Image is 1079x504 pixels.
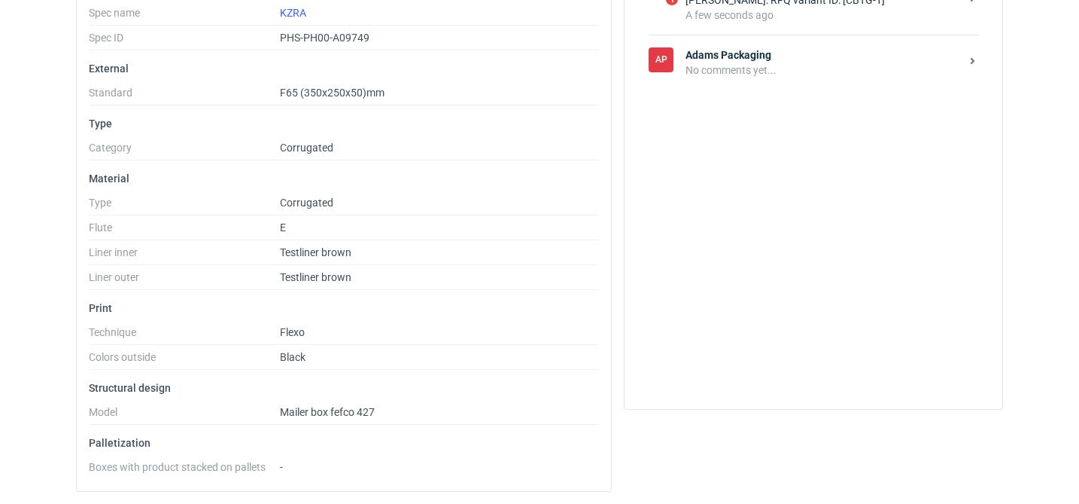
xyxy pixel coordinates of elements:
[89,142,280,160] dt: Category
[280,246,351,258] span: Testliner brown
[280,271,351,283] span: Testliner brown
[89,406,280,425] dt: Model
[89,32,280,50] dt: Spec ID
[89,437,599,449] p: Palletization
[89,461,280,479] dt: Boxes with product stacked on pallets
[280,197,333,209] span: Corrugated
[89,197,280,215] dt: Type
[89,173,599,185] p: Material
[280,351,305,363] span: Black
[649,47,673,72] figcaption: AP
[685,63,960,78] div: No comments yet...
[89,246,280,265] dt: Liner inner
[89,271,280,290] dt: Liner outer
[280,221,286,234] span: E
[280,326,305,338] span: Flexo
[280,142,333,154] span: Corrugated
[280,32,369,44] span: PHS-PH00-A09749
[649,47,673,72] div: Adams Packaging
[89,302,599,314] p: Print
[280,406,375,418] span: Mailer box fefco 427
[685,47,960,63] strong: Adams Packaging
[685,8,960,23] div: A few seconds ago
[89,118,599,130] p: Type
[89,7,280,26] dt: Spec name
[280,87,384,99] span: F65 (350x250x50)mm
[89,351,280,370] dt: Colors outside
[280,7,306,19] a: KZRA
[280,461,283,473] span: -
[89,326,280,345] dt: Technique
[89,63,599,75] p: External
[89,382,599,394] p: Structural design
[89,87,280,105] dt: Standard
[89,221,280,240] dt: Flute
